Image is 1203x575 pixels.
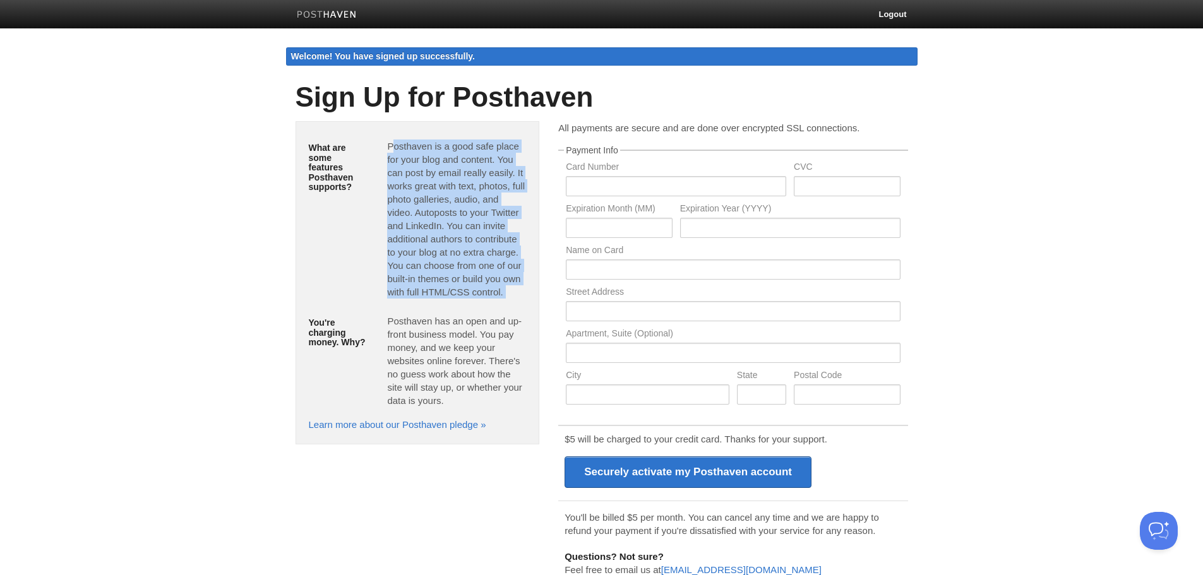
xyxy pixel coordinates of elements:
p: $5 will be charged to your credit card. Thanks for your support. [565,432,901,446]
h5: You're charging money. Why? [309,318,369,347]
a: [EMAIL_ADDRESS][DOMAIN_NAME] [661,564,822,575]
input: Securely activate my Posthaven account [565,456,811,488]
label: Name on Card [566,246,900,258]
label: Expiration Year (YYYY) [680,204,901,216]
p: Posthaven is a good safe place for your blog and content. You can post by email really easily. It... [387,139,526,299]
p: All payments are secure and are done over encrypted SSL connections. [558,121,907,134]
label: State [737,370,786,382]
label: City [566,370,729,382]
legend: Payment Info [564,146,620,155]
b: Questions? Not sure? [565,551,664,562]
div: Welcome! You have signed up successfully. [286,47,918,66]
label: Postal Code [794,370,900,382]
h1: Sign Up for Posthaven [296,82,908,112]
p: Posthaven has an open and up-front business model. You pay money, and we keep your websites onlin... [387,314,526,407]
label: Card Number [566,162,786,174]
label: Street Address [566,287,900,299]
label: CVC [794,162,900,174]
iframe: Help Scout Beacon - Open [1140,512,1178,550]
h5: What are some features Posthaven supports? [309,143,369,192]
p: You'll be billed $5 per month. You can cancel any time and we are happy to refund your payment if... [565,511,901,537]
img: Posthaven-bar [297,11,357,20]
label: Expiration Month (MM) [566,204,672,216]
label: Apartment, Suite (Optional) [566,329,900,341]
a: Learn more about our Posthaven pledge » [309,419,486,430]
